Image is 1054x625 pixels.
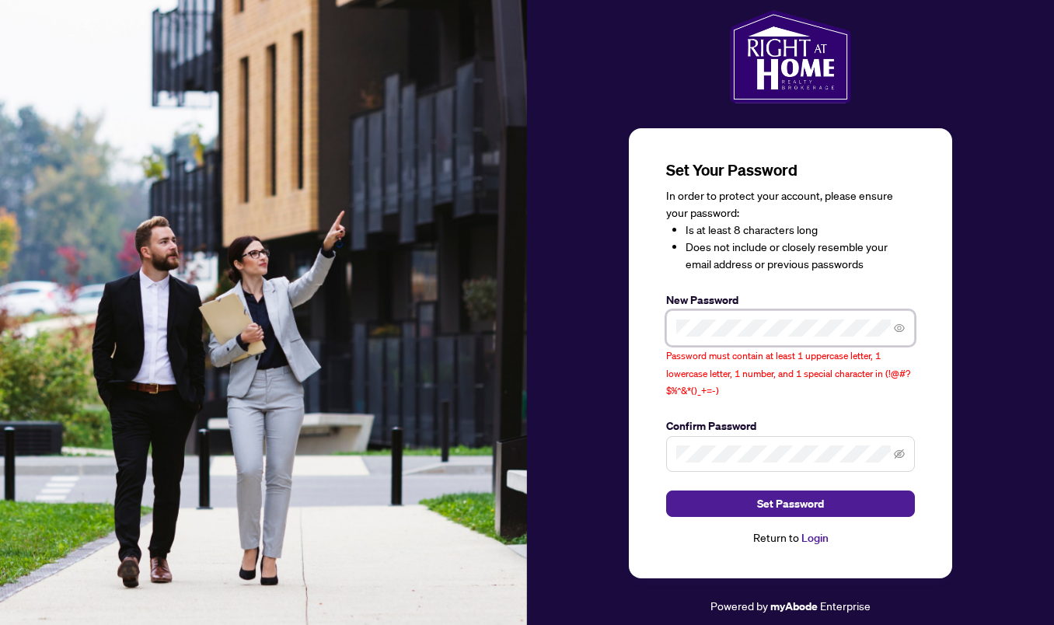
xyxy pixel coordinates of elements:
span: eye [894,323,905,333]
span: Powered by [710,599,768,613]
h3: Set Your Password [666,159,915,181]
span: eye-invisible [894,449,905,459]
label: New Password [666,292,915,309]
a: myAbode [770,598,818,615]
li: Is at least 8 characters long [686,222,915,239]
span: Password must contain at least 1 uppercase letter, 1 lowercase letter, 1 number, and 1 special ch... [666,350,910,397]
span: Enterprise [820,599,871,613]
label: Confirm Password [666,417,915,435]
li: Does not include or closely resemble your email address or previous passwords [686,239,915,273]
span: Set Password [757,491,824,516]
img: ma-logo [730,10,850,103]
div: Return to [666,529,915,547]
a: Login [801,531,829,545]
button: Set Password [666,491,915,517]
div: In order to protect your account, please ensure your password: [666,187,915,273]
